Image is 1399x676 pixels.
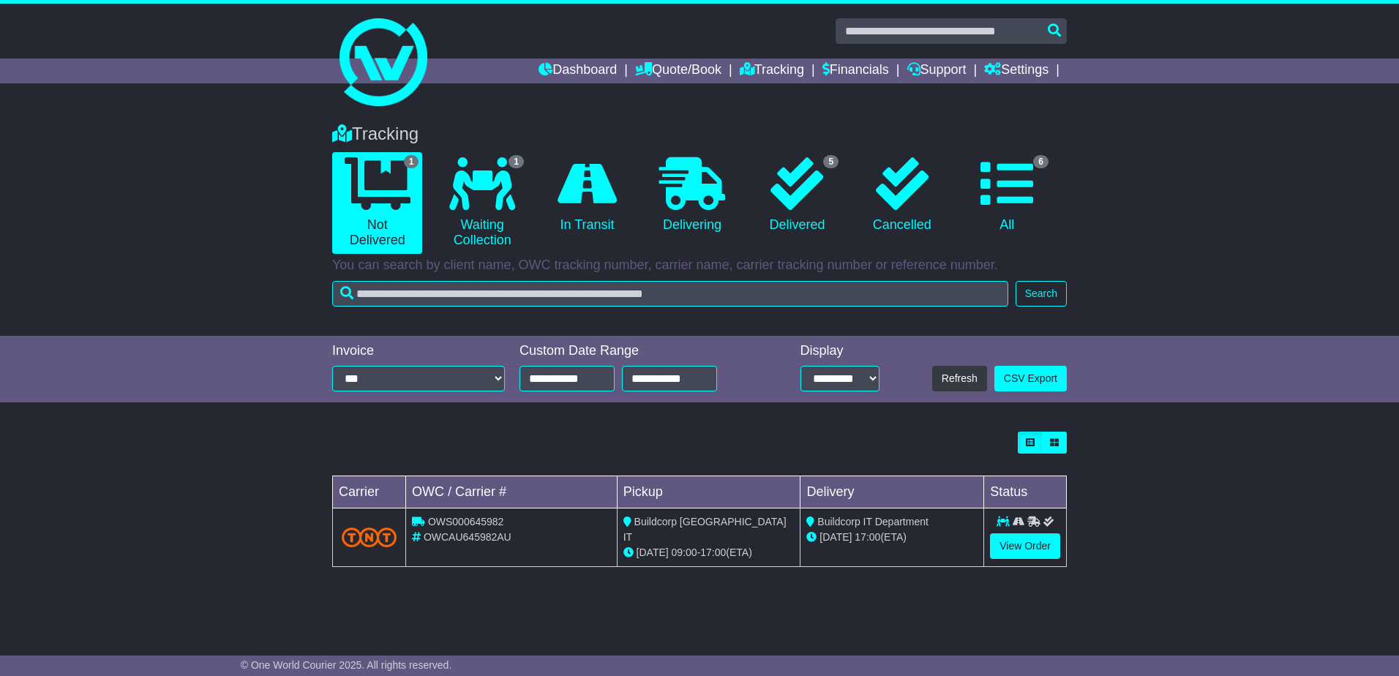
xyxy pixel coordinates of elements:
span: 6 [1033,155,1049,168]
img: TNT_Domestic.png [342,527,397,547]
span: 1 [404,155,419,168]
a: View Order [990,533,1060,559]
a: Settings [984,59,1049,83]
a: 5 Delivered [752,152,842,239]
button: Refresh [932,366,987,391]
div: - (ETA) [623,545,795,560]
a: Dashboard [539,59,617,83]
a: 1 Waiting Collection [437,152,527,254]
span: 5 [823,155,839,168]
span: 17:00 [855,531,880,543]
td: Delivery [800,476,984,508]
div: Tracking [325,124,1074,145]
p: You can search by client name, OWC tracking number, carrier name, carrier tracking number or refe... [332,258,1067,274]
a: Delivering [647,152,737,239]
a: Financials [822,59,889,83]
span: 09:00 [672,547,697,558]
div: Display [800,343,879,359]
a: 6 All [962,152,1052,239]
span: 17:00 [700,547,726,558]
a: Support [907,59,967,83]
span: OWS000645982 [428,516,504,527]
a: In Transit [542,152,632,239]
a: Tracking [740,59,804,83]
span: 1 [509,155,524,168]
a: 1 Not Delivered [332,152,422,254]
span: [DATE] [637,547,669,558]
div: Invoice [332,343,505,359]
a: CSV Export [994,366,1067,391]
a: Quote/Book [635,59,721,83]
div: Custom Date Range [520,343,754,359]
span: © One World Courier 2025. All rights reserved. [241,659,452,671]
span: Buildcorp IT Department [817,516,928,527]
div: (ETA) [806,530,978,545]
span: Buildcorp [GEOGRAPHIC_DATA] IT [623,516,787,543]
span: [DATE] [819,531,852,543]
button: Search [1016,281,1067,307]
a: Cancelled [857,152,947,239]
td: Pickup [617,476,800,508]
td: OWC / Carrier # [406,476,618,508]
td: Carrier [333,476,406,508]
td: Status [984,476,1067,508]
span: OWCAU645982AU [424,531,511,543]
